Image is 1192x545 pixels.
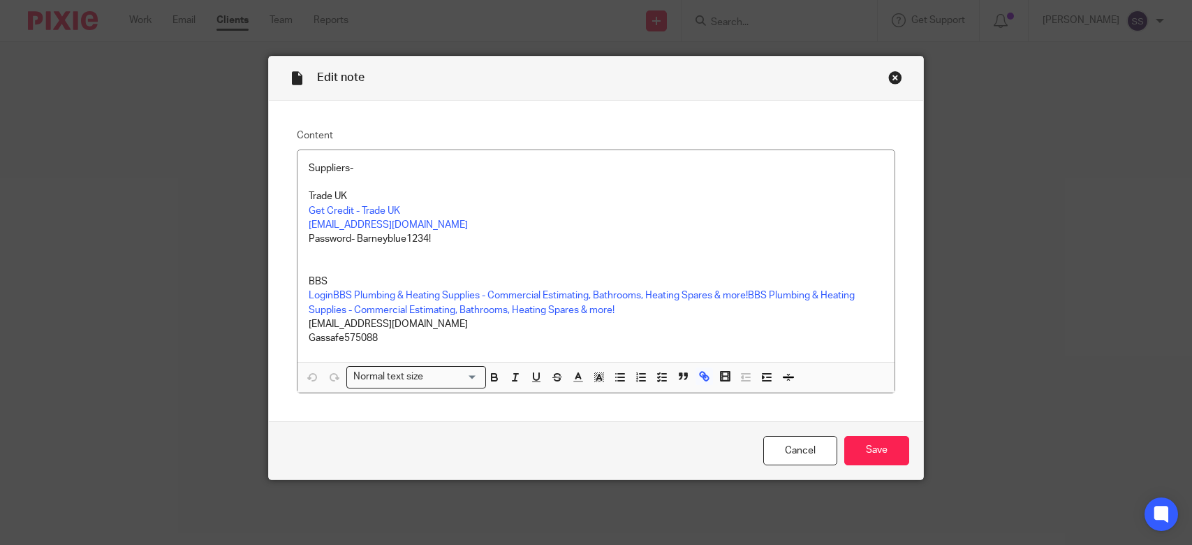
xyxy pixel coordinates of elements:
input: Save [844,436,909,466]
a: Get Credit - Trade UK [309,206,400,216]
p: Password- Barneyblue1234! [309,232,883,246]
input: Search for option [427,370,478,384]
p: Suppliers- [309,161,883,175]
p: BBS [309,275,883,289]
a: [EMAIL_ADDRESS][DOMAIN_NAME] [309,220,468,230]
div: Search for option [346,366,486,388]
span: Edit note [317,72,365,83]
a: Cancel [763,436,837,466]
div: Close this dialog window [888,71,902,85]
a: LoginBBS Plumbing & Heating Supplies - Commercial Estimating, Bathrooms, Heating Spares & more!BB... [309,291,857,314]
label: Content [297,129,895,143]
span: Normal text size [350,370,426,384]
p: Trade UK [309,189,883,203]
p: Gassafe575088 [309,331,883,345]
p: [EMAIL_ADDRESS][DOMAIN_NAME] [309,317,883,331]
